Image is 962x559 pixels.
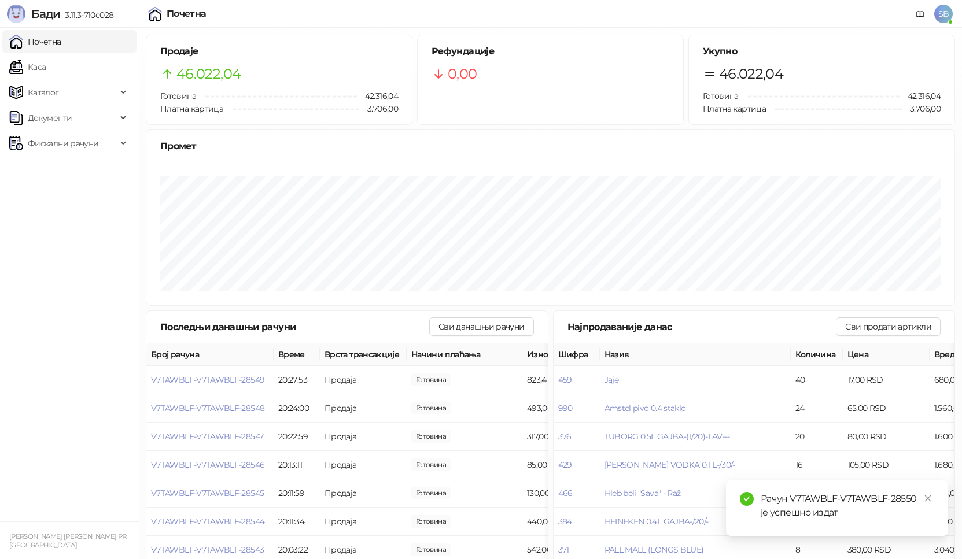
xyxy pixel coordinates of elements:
button: V7TAWBLF-V7TAWBLF-28546 [151,460,264,470]
button: 459 [558,375,572,385]
div: Најпродаваније данас [567,320,836,334]
h5: Укупно [703,45,941,58]
button: 990 [558,403,573,413]
span: 823,41 [411,373,451,386]
td: Продаја [320,394,407,423]
td: 823,41 RSD [522,366,609,394]
td: 20 [791,423,843,451]
span: 85,00 [411,458,451,471]
td: Продаја [320,423,407,451]
td: 130,00 RSD [522,479,609,508]
a: Каса [9,55,46,79]
span: 3.706,00 [902,102,941,115]
span: 46.022,04 [719,63,783,85]
button: V7TAWBLF-V7TAWBLF-28548 [151,403,264,413]
button: PALL MALL (LONGS BLUE) [605,545,704,555]
th: Износ [522,343,609,366]
th: Време [274,343,320,366]
td: 20:24:00 [274,394,320,423]
td: Продаја [320,366,407,394]
button: HEINEKEN 0.4L GAJBA-/20/- [605,516,709,527]
div: Промет [160,139,941,153]
span: 3.11.3-710c028 [60,10,113,20]
td: 493,00 RSD [522,394,609,423]
span: 130,00 [411,487,451,499]
button: 429 [558,460,572,470]
span: 440,00 [411,515,451,528]
span: Платна картица [703,103,766,114]
td: 440,00 RSD [522,508,609,536]
span: Бади [31,7,60,21]
td: 16 [791,451,843,479]
div: Почетна [167,9,207,18]
button: TUBORG 0.5L GAJBA-(1/20)-LAV--- [605,431,730,442]
div: Рачун V7TAWBLF-V7TAWBLF-28550 је успешно издат [761,492,934,520]
button: Сви данашњи рачуни [429,317,533,336]
td: 24 [791,394,843,423]
span: Каталог [28,81,59,104]
td: 80,00 RSD [843,423,930,451]
td: 17,00 RSD [843,366,930,394]
td: 317,00 RSD [522,423,609,451]
button: Amstel pivo 0.4 staklo [605,403,686,413]
span: 42.316,04 [900,90,941,102]
button: 371 [558,545,569,555]
small: [PERSON_NAME] [PERSON_NAME] PR [GEOGRAPHIC_DATA] [9,532,127,549]
button: Hleb beli "Sava" - Raž [605,488,681,498]
span: 42.316,04 [357,90,398,102]
th: Шифра [554,343,600,366]
td: 65,00 RSD [843,394,930,423]
td: Продаја [320,451,407,479]
a: Документација [911,5,930,23]
button: V7TAWBLF-V7TAWBLF-28545 [151,488,264,498]
button: V7TAWBLF-V7TAWBLF-28549 [151,375,264,385]
div: Последњи данашњи рачуни [160,320,429,334]
button: Jaje [605,375,618,385]
td: 85,00 RSD [522,451,609,479]
a: Close [922,492,934,505]
a: Почетна [9,30,61,53]
button: V7TAWBLF-V7TAWBLF-28547 [151,431,263,442]
td: 20:27:53 [274,366,320,394]
span: Платна картица [160,103,223,114]
td: 105,00 RSD [843,451,930,479]
span: 46.022,04 [176,63,241,85]
span: 542,00 [411,543,451,556]
td: 20:22:59 [274,423,320,451]
span: close [924,494,932,502]
button: 376 [558,431,572,442]
th: Количина [791,343,843,366]
th: Начини плаћања [407,343,522,366]
button: V7TAWBLF-V7TAWBLF-28544 [151,516,264,527]
td: 40 [791,366,843,394]
button: Сви продати артикли [836,317,941,336]
td: Продаја [320,479,407,508]
img: Logo [7,5,25,23]
button: 466 [558,488,573,498]
span: 317,00 [411,430,451,443]
span: SB [934,5,953,23]
th: Цена [843,343,930,366]
h5: Продаје [160,45,398,58]
span: 0,00 [448,63,477,85]
td: 20:13:11 [274,451,320,479]
td: 20:11:59 [274,479,320,508]
button: [PERSON_NAME] VODKA 0.1 L-/30/- [605,460,735,470]
td: 14 [791,479,843,508]
span: Готовина [703,91,739,101]
span: V7TAWBLF-V7TAWBLF-28543 [151,545,264,555]
span: 3.706,00 [359,102,398,115]
span: Готовина [160,91,196,101]
th: Назив [600,343,791,366]
button: 384 [558,516,572,527]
